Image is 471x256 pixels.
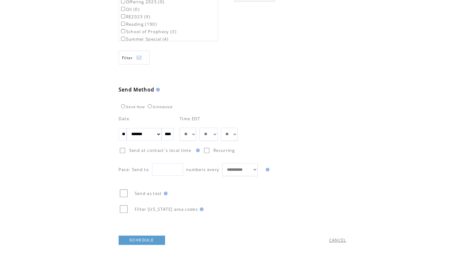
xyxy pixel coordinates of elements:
[121,104,125,108] input: Send Now
[162,192,168,195] img: help.gif
[119,116,129,121] span: Date
[120,14,150,20] label: RE2023 (9)
[135,206,198,212] span: Filter [US_STATE] area codes
[120,105,145,109] label: Send Now
[121,7,125,11] input: Oil (0)
[121,14,125,18] input: RE2023 (9)
[186,167,219,172] span: numbers every
[121,22,125,26] input: Reading (190)
[119,51,150,64] a: Filter
[213,148,235,153] span: Recurring
[146,105,172,109] label: Scheduled
[120,7,140,12] label: Oil (0)
[264,168,269,171] img: help.gif
[119,236,165,245] a: SCHEDULE
[194,148,200,152] img: help.gif
[121,37,125,41] input: Summer Special (4)
[135,191,162,196] span: Send as test
[120,21,157,27] label: Reading (190)
[121,29,125,33] input: School of Prophecy (3)
[120,36,169,42] label: Summer Special (4)
[129,148,191,153] span: Send at contact`s local time
[180,116,200,121] span: Time EDT
[154,88,160,91] img: help.gif
[119,86,155,93] span: Send Method
[136,51,142,65] img: filters.png
[329,237,347,243] a: CANCEL
[122,55,133,60] span: Show filters
[198,207,203,211] img: help.gif
[119,167,149,172] span: Pace: Send to
[148,104,152,108] input: Scheduled
[120,29,177,34] label: School of Prophecy (3)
